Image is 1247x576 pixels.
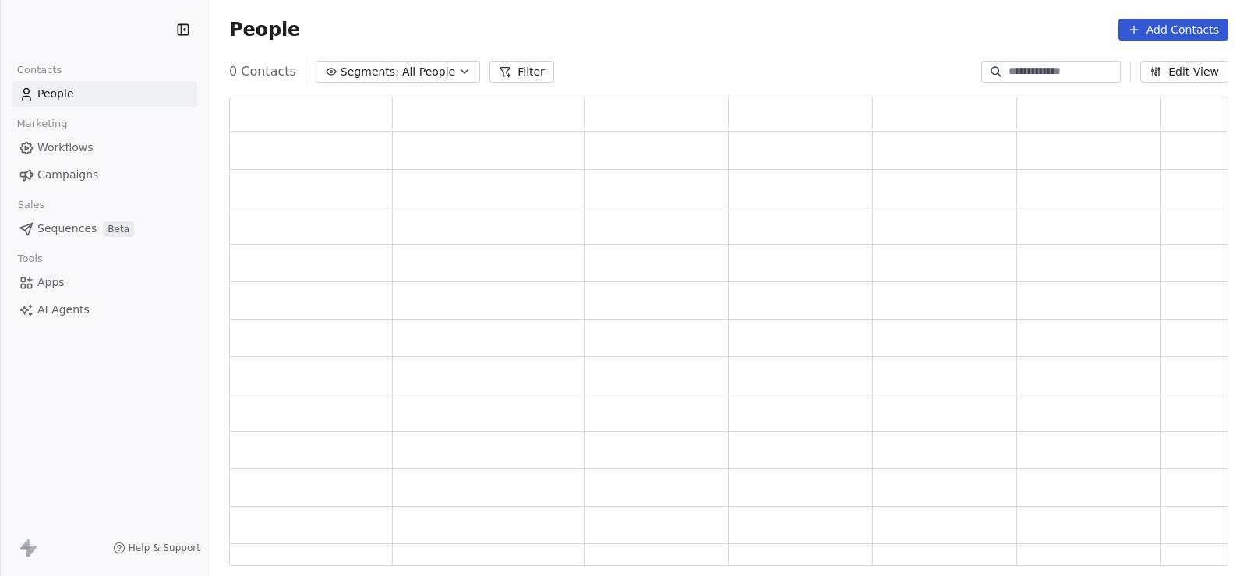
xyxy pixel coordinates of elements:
[103,221,134,237] span: Beta
[1140,61,1228,83] button: Edit View
[11,193,51,217] span: Sales
[10,58,69,82] span: Contacts
[12,162,197,188] a: Campaigns
[12,135,197,161] a: Workflows
[37,140,94,156] span: Workflows
[12,81,197,107] a: People
[489,61,554,83] button: Filter
[229,18,300,41] span: People
[12,270,197,295] a: Apps
[12,297,197,323] a: AI Agents
[129,542,200,554] span: Help & Support
[37,274,65,291] span: Apps
[37,221,97,237] span: Sequences
[10,112,74,136] span: Marketing
[37,167,98,183] span: Campaigns
[11,247,49,270] span: Tools
[341,64,399,80] span: Segments:
[229,62,296,81] span: 0 Contacts
[12,216,197,242] a: SequencesBeta
[1118,19,1228,41] button: Add Contacts
[37,302,90,318] span: AI Agents
[402,64,455,80] span: All People
[113,542,200,554] a: Help & Support
[37,86,74,102] span: People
